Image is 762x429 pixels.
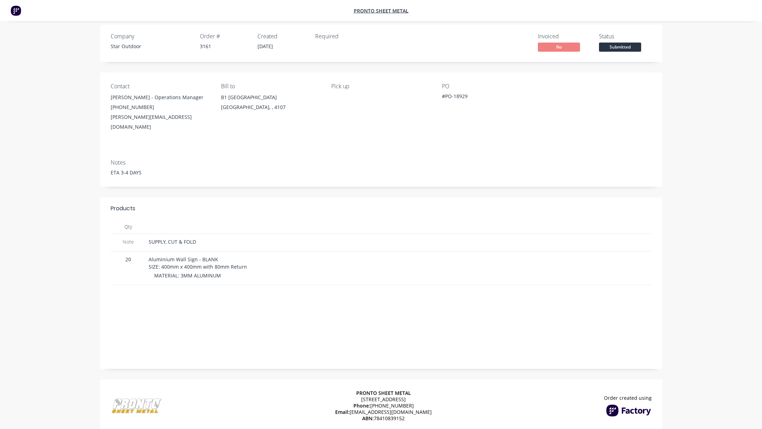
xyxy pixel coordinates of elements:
span: No [538,43,580,51]
div: #PO-18929 [442,92,530,102]
div: B1 [GEOGRAPHIC_DATA][GEOGRAPHIC_DATA], , 4107 [221,92,320,115]
div: Invoiced [538,33,591,40]
span: Note [113,238,143,245]
img: Factory Logo [606,404,652,417]
div: Contact [111,83,210,90]
div: Status [599,33,652,40]
div: Notes [111,159,652,166]
div: [PHONE_NUMBER] [111,102,210,112]
img: Factory [11,5,21,16]
img: Company Logo [111,385,163,427]
span: [PHONE_NUMBER] [353,403,414,409]
span: 20 [113,256,143,263]
span: Phone: [353,402,370,409]
span: Submitted [599,43,641,51]
span: Aluminium Wall Sign - BLANK SIZE: 400mm x 400mm with 80mm Return [149,256,247,270]
div: [PERSON_NAME] - Operations Manager [111,92,210,102]
div: [GEOGRAPHIC_DATA], , 4107 [221,102,320,112]
span: ABN: [362,415,374,422]
div: Order # [200,33,249,40]
span: [DATE] [258,43,273,50]
div: Created [258,33,307,40]
div: Required [315,33,364,40]
a: PRONTO SHEET METAL [354,7,409,14]
div: [PERSON_NAME][EMAIL_ADDRESS][DOMAIN_NAME] [111,112,210,132]
span: [STREET_ADDRESS] [361,396,406,403]
div: Bill to [221,83,320,90]
div: B1 [GEOGRAPHIC_DATA] [221,92,320,102]
div: Products [111,204,135,213]
div: [PERSON_NAME] - Operations Manager[PHONE_NUMBER][PERSON_NAME][EMAIL_ADDRESS][DOMAIN_NAME] [111,92,210,132]
span: 78410839152 [362,415,405,422]
span: PRONTO SHEET METAL [356,390,411,396]
span: Email: [335,409,350,415]
span: Order created using [604,395,652,401]
div: PO [442,83,541,90]
span: SUPPLY, CUT & FOLD [149,238,196,245]
div: 3161 [200,43,249,50]
div: Qty [111,220,146,234]
div: ETA 3-4 DAYS [111,169,652,176]
div: Company [111,33,191,40]
div: Pick up [331,83,430,90]
div: Star Outdoor [111,43,191,50]
span: MATERIAL: 3MM ALUMINUM [154,272,221,279]
a: [EMAIL_ADDRESS][DOMAIN_NAME] [350,409,432,415]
